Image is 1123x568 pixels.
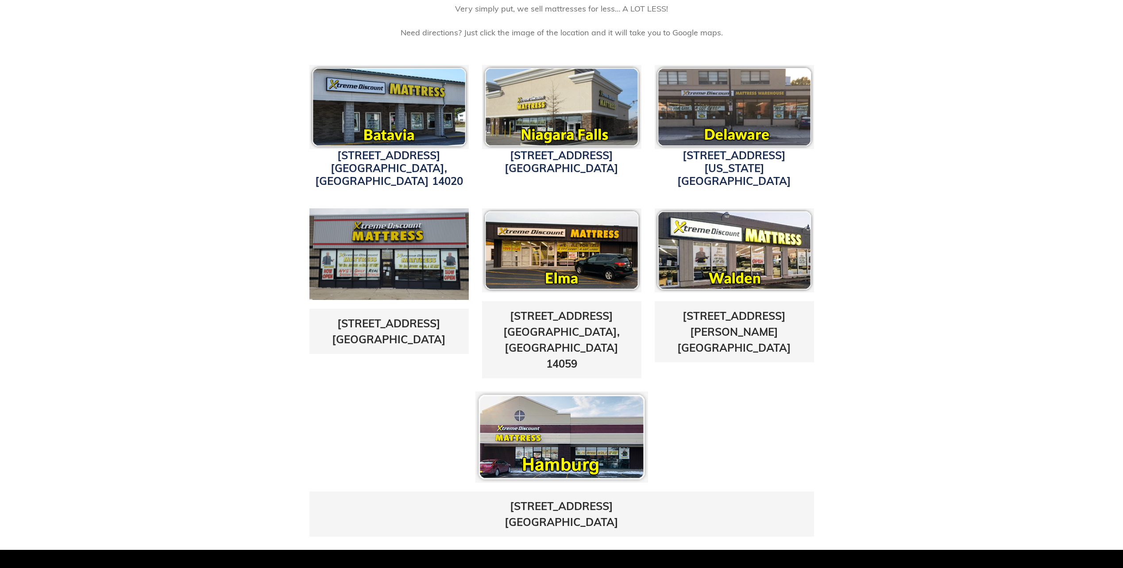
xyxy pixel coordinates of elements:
[315,149,463,188] a: [STREET_ADDRESS][GEOGRAPHIC_DATA], [GEOGRAPHIC_DATA] 14020
[475,391,648,483] img: pf-66afa184--hamburgloc.png
[505,499,618,529] a: [STREET_ADDRESS][GEOGRAPHIC_DATA]
[655,65,814,149] img: pf-118c8166--delawareicon.png
[309,208,469,300] img: transit-store-photo2-1642015179745.jpg
[505,149,618,175] a: [STREET_ADDRESS][GEOGRAPHIC_DATA]
[655,208,814,292] img: pf-16118c81--waldenicon.png
[332,317,446,346] a: [STREET_ADDRESS][GEOGRAPHIC_DATA]
[503,309,620,370] a: [STREET_ADDRESS][GEOGRAPHIC_DATA], [GEOGRAPHIC_DATA] 14059
[677,149,791,188] a: [STREET_ADDRESS][US_STATE][GEOGRAPHIC_DATA]
[309,65,469,149] img: pf-c8c7db02--bataviaicon.png
[482,65,641,149] img: Xtreme Discount Mattress Niagara Falls
[482,208,641,292] img: pf-8166afa1--elmaicon.png
[677,309,791,354] a: [STREET_ADDRESS][PERSON_NAME][GEOGRAPHIC_DATA]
